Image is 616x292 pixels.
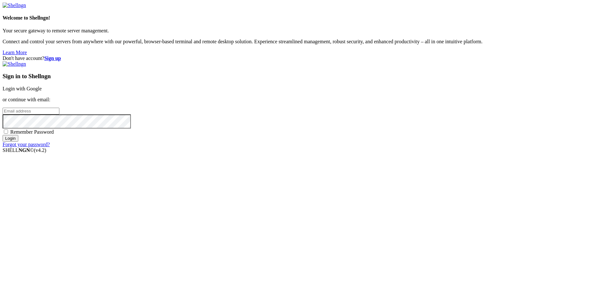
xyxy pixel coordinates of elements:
span: SHELL © [3,147,46,153]
div: Don't have account? [3,55,613,61]
p: Connect and control your servers from anywhere with our powerful, browser-based terminal and remo... [3,39,613,45]
a: Login with Google [3,86,42,91]
b: NGN [19,147,30,153]
span: 4.2.0 [34,147,47,153]
a: Forgot your password? [3,142,50,147]
input: Remember Password [4,129,8,134]
img: Shellngn [3,3,26,8]
p: Your secure gateway to remote server management. [3,28,613,34]
img: Shellngn [3,61,26,67]
a: Sign up [44,55,61,61]
a: Learn More [3,50,27,55]
span: Remember Password [10,129,54,135]
input: Email address [3,108,59,114]
h3: Sign in to Shellngn [3,73,613,80]
input: Login [3,135,18,142]
h4: Welcome to Shellngn! [3,15,613,21]
p: or continue with email: [3,97,613,103]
